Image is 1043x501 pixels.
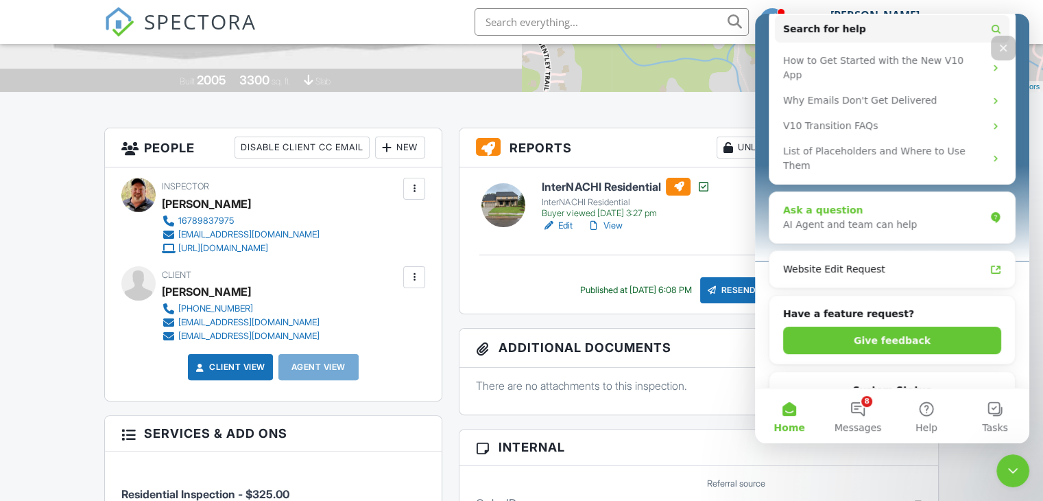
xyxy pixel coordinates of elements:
div: InterNACHI Residential [542,197,710,208]
input: Search everything... [475,8,749,36]
div: Resend Email/Text [700,277,818,303]
a: View [586,219,622,233]
iframe: Intercom live chat [996,454,1029,487]
div: Unlocked [717,137,795,159]
a: [EMAIL_ADDRESS][DOMAIN_NAME] [162,316,320,329]
span: Client [162,270,191,280]
a: 16789837975 [162,214,320,228]
label: Referral source [707,478,765,490]
h6: InterNACHI Residential [542,178,710,196]
div: 16789837975 [178,215,234,226]
a: SPECTORA [104,19,256,47]
a: [PHONE_NUMBER] [162,302,320,316]
img: The Best Home Inspection Software - Spectora [104,7,134,37]
h3: People [105,128,442,167]
div: [PHONE_NUMBER] [178,303,253,314]
a: [URL][DOMAIN_NAME] [162,242,320,255]
div: [PERSON_NAME] [162,194,251,214]
div: New [375,137,425,159]
span: Built [180,76,195,86]
span: Inspector [162,181,209,191]
a: Client View [193,360,265,374]
h3: Internal [459,430,938,465]
iframe: Intercom live chat [755,14,1029,443]
span: sq. ft. [272,76,291,86]
div: [PERSON_NAME] [162,281,251,302]
div: Published at [DATE] 6:08 PM [580,285,692,296]
div: [EMAIL_ADDRESS][DOMAIN_NAME] [178,229,320,240]
div: 3300 [239,73,269,87]
h3: Services & Add ons [105,416,442,452]
div: 2005 [197,73,226,87]
a: [EMAIL_ADDRESS][DOMAIN_NAME] [162,228,320,242]
div: Disable Client CC Email [235,137,370,159]
div: [EMAIL_ADDRESS][DOMAIN_NAME] [178,317,320,328]
a: InterNACHI Residential InterNACHI Residential Buyer viewed [DATE] 3:27 pm [542,178,710,219]
div: [URL][DOMAIN_NAME] [178,243,268,254]
div: [EMAIL_ADDRESS][DOMAIN_NAME] [178,331,320,342]
div: Buyer viewed [DATE] 3:27 pm [542,208,710,219]
div: [PERSON_NAME] [830,8,920,22]
a: [EMAIL_ADDRESS][DOMAIN_NAME] [162,329,320,343]
span: Residential Inspection - $325.00 [121,487,289,501]
span: slab [315,76,331,86]
a: Edit [542,219,573,233]
p: There are no attachments to this inspection. [476,378,922,393]
h3: Additional Documents [459,329,938,368]
span: SPECTORA [144,7,256,36]
h3: Reports [459,128,938,167]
